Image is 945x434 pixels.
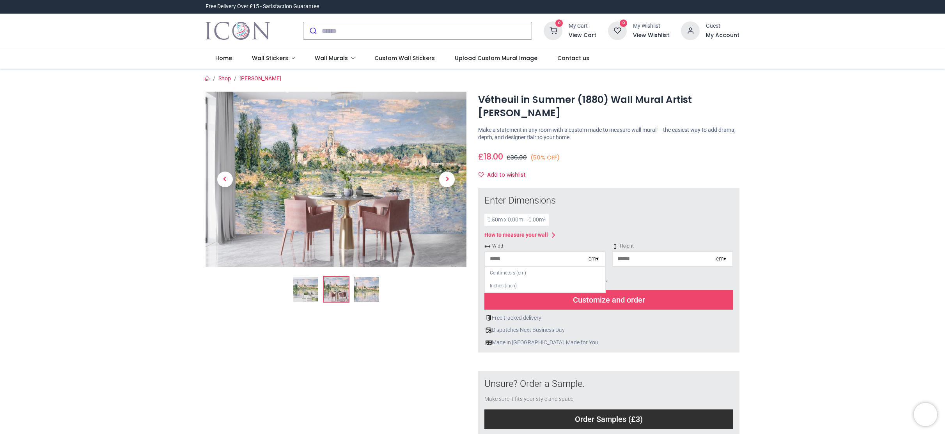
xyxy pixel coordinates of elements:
[239,75,281,81] a: [PERSON_NAME]
[530,154,560,162] small: (50% OFF)
[633,32,669,39] a: View Wishlist
[511,154,527,161] span: 36.00
[293,277,318,302] img: Vétheuil in Summer (1880) Wall Mural Artist Claude Monet
[315,54,348,62] span: Wall Murals
[479,172,484,177] i: Add to wishlist
[555,19,563,27] sup: 0
[484,151,503,162] span: 18.00
[478,126,739,142] p: Make a statement in any room with a custom made to measure wall mural — the easiest way to add dr...
[215,54,232,62] span: Home
[324,277,349,302] img: WS-68423-02
[354,277,379,302] img: WS-68423-03
[589,255,599,263] div: cm ▾
[439,172,455,187] span: Next
[914,403,937,426] iframe: Brevo live chat
[206,20,270,42] img: Icon Wall Stickers
[427,118,466,240] a: Next
[706,32,739,39] a: My Account
[484,214,549,226] div: 0.50 m x 0.00 m = 0.00 m²
[206,92,467,267] img: WS-68423-02
[478,151,503,162] span: £
[485,280,605,292] div: Inches (inch)
[569,22,596,30] div: My Cart
[206,20,270,42] a: Logo of Icon Wall Stickers
[206,118,245,240] a: Previous
[569,32,596,39] a: View Cart
[544,27,562,34] a: 0
[484,231,548,239] div: How to measure your wall
[486,340,492,346] img: uk
[716,255,726,263] div: cm ▾
[484,314,733,322] div: Free tracked delivery
[218,75,231,81] a: Shop
[485,267,605,280] div: Centimeters (cm)
[484,326,733,334] div: Dispatches Next Business Day
[217,172,233,187] span: Previous
[612,243,733,250] span: Height
[484,409,733,429] div: Order Samples (£3)
[706,22,739,30] div: Guest
[484,273,733,290] div: Add 5-10cm of extra margin to your measurements.
[455,54,537,62] span: Upload Custom Mural Image
[252,54,288,62] span: Wall Stickers
[478,168,532,182] button: Add to wishlistAdd to wishlist
[206,3,319,11] div: Free Delivery Over £15 - Satisfaction Guarantee
[484,377,733,391] div: Unsure? Order a Sample.
[620,19,627,27] sup: 0
[484,339,733,347] div: Made in [GEOGRAPHIC_DATA], Made for You
[507,154,527,161] span: £
[478,93,739,120] h1: Vétheuil in Summer (1880) Wall Mural Artist [PERSON_NAME]
[374,54,435,62] span: Custom Wall Stickers
[484,290,733,310] div: Customize and order
[608,27,627,34] a: 0
[484,194,733,207] div: Enter Dimensions
[484,243,606,250] span: Width
[633,22,669,30] div: My Wishlist
[484,395,733,403] div: Make sure it fits your style and space.
[557,54,589,62] span: Contact us
[242,48,305,69] a: Wall Stickers
[576,3,739,11] iframe: Customer reviews powered by Trustpilot
[303,22,322,39] button: Submit
[305,48,365,69] a: Wall Murals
